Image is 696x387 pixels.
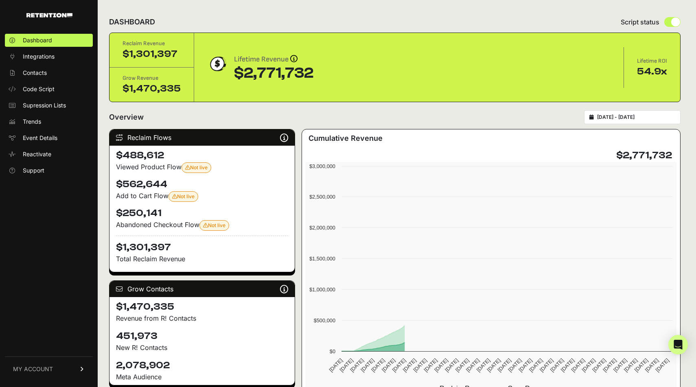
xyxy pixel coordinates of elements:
[339,357,355,373] text: [DATE]
[560,357,576,373] text: [DATE]
[23,69,47,77] span: Contacts
[314,317,335,324] text: $500,000
[5,356,93,381] a: MY ACCOUNT
[637,65,667,78] div: 54.9x
[5,115,93,128] a: Trends
[116,313,288,323] p: Revenue from R! Contacts
[5,50,93,63] a: Integrations
[26,13,72,17] img: Retention.com
[5,131,93,144] a: Event Details
[116,372,288,382] div: Meta Audience
[309,286,335,293] text: $1,000,000
[5,164,93,177] a: Support
[349,357,365,373] text: [DATE]
[412,357,428,373] text: [DATE]
[123,48,181,61] div: $1,301,397
[475,357,491,373] text: [DATE]
[116,236,288,254] h4: $1,301,397
[116,343,288,352] p: New R! Contacts
[549,357,565,373] text: [DATE]
[23,36,52,44] span: Dashboard
[612,357,628,373] text: [DATE]
[433,357,449,373] text: [DATE]
[623,357,639,373] text: [DATE]
[116,220,288,231] div: Abandoned Checkout Flow
[116,149,288,162] h4: $488,612
[465,357,481,373] text: [DATE]
[330,348,335,354] text: $0
[370,357,386,373] text: [DATE]
[454,357,470,373] text: [DATE]
[309,256,335,262] text: $1,500,000
[654,357,670,373] text: [DATE]
[5,34,93,47] a: Dashboard
[116,191,288,202] div: Add to Cart Flow
[528,357,544,373] text: [DATE]
[423,357,439,373] text: [DATE]
[570,357,586,373] text: [DATE]
[633,357,649,373] text: [DATE]
[309,163,335,169] text: $3,000,000
[309,133,383,144] h3: Cumulative Revenue
[116,330,288,343] h4: 451,973
[13,365,53,373] span: MY ACCOUNT
[116,162,288,173] div: Viewed Product Flow
[602,357,618,373] text: [DATE]
[668,335,688,354] div: Open Intercom Messenger
[486,357,502,373] text: [DATE]
[23,85,55,93] span: Code Script
[172,193,195,199] span: Not live
[234,65,313,81] div: $2,771,732
[328,357,344,373] text: [DATE]
[644,357,660,373] text: [DATE]
[621,17,659,27] span: Script status
[23,101,66,109] span: Supression Lists
[109,129,295,146] div: Reclaim Flows
[116,300,288,313] h4: $1,470,335
[116,254,288,264] p: Total Reclaim Revenue
[123,82,181,95] div: $1,470,335
[637,57,667,65] div: Lifetime ROI
[444,357,460,373] text: [DATE]
[359,357,375,373] text: [DATE]
[185,164,208,171] span: Not live
[5,66,93,79] a: Contacts
[507,357,523,373] text: [DATE]
[116,359,288,372] h4: 2,078,902
[5,148,93,161] a: Reactivate
[309,194,335,200] text: $2,500,000
[309,225,335,231] text: $2,000,000
[207,54,228,74] img: dollar-coin-05c43ed7efb7bc0c12610022525b4bbbb207c7efeef5aecc26f025e68dcafac9.png
[123,39,181,48] div: Reclaim Revenue
[5,83,93,96] a: Code Script
[538,357,554,373] text: [DATE]
[23,118,41,126] span: Trends
[234,54,313,65] div: Lifetime Revenue
[23,166,44,175] span: Support
[23,150,51,158] span: Reactivate
[116,178,288,191] h4: $562,644
[402,357,418,373] text: [DATE]
[109,112,144,123] h2: Overview
[616,149,672,162] h4: $2,771,732
[497,357,512,373] text: [DATE]
[116,207,288,220] h4: $250,141
[5,99,93,112] a: Supression Lists
[591,357,607,373] text: [DATE]
[123,74,181,82] div: Grow Revenue
[109,16,155,28] h2: DASHBOARD
[581,357,597,373] text: [DATE]
[518,357,534,373] text: [DATE]
[381,357,396,373] text: [DATE]
[23,52,55,61] span: Integrations
[23,134,57,142] span: Event Details
[203,222,225,228] span: Not live
[109,281,295,297] div: Grow Contacts
[391,357,407,373] text: [DATE]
